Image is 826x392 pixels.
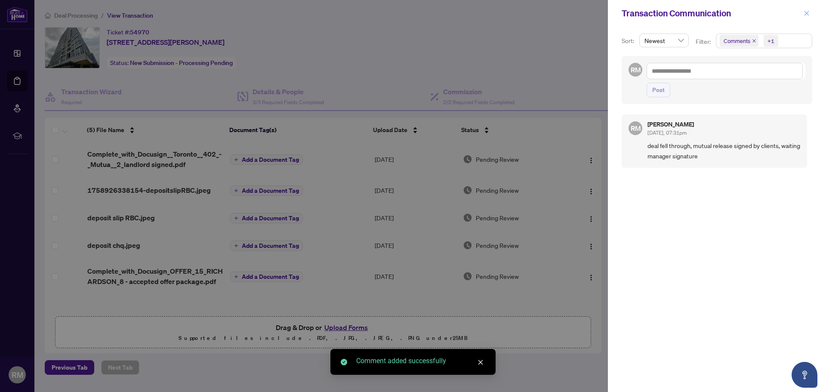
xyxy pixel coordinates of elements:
[767,37,774,45] div: +1
[630,65,641,75] span: RM
[622,7,801,20] div: Transaction Communication
[622,36,636,46] p: Sort:
[647,141,800,161] span: deal fell through, mutual release signed by clients, waiting manager signature
[644,34,684,47] span: Newest
[696,37,712,46] p: Filter:
[630,123,641,134] span: RM
[478,359,484,365] span: close
[476,358,485,367] a: Close
[647,130,687,136] span: [DATE], 07:31pm
[724,37,750,45] span: Comments
[647,121,694,127] h5: [PERSON_NAME]
[356,356,485,366] div: Comment added successfully
[720,35,758,47] span: Comments
[647,83,670,97] button: Post
[752,39,756,43] span: close
[804,10,810,16] span: close
[341,359,347,365] span: check-circle
[792,362,817,388] button: Open asap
